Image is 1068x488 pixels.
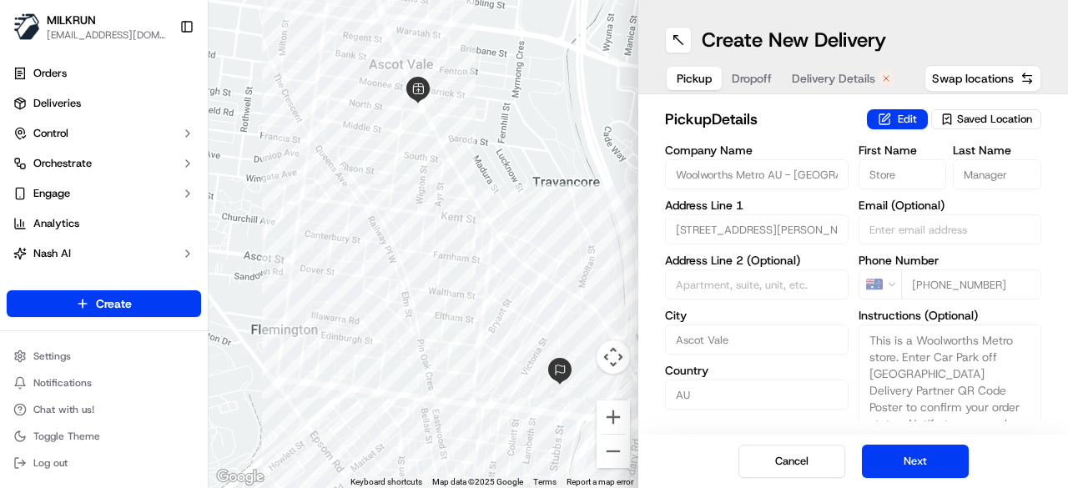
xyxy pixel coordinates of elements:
button: Chat with us! [7,398,201,421]
button: Orchestrate [7,150,201,177]
input: Enter last name [953,159,1041,189]
input: Enter email address [859,214,1042,244]
span: Settings [33,350,71,363]
button: Create [7,290,201,317]
input: Enter country [665,380,849,410]
h1: Create New Delivery [702,27,886,53]
button: Zoom out [597,435,630,468]
label: Address Line 2 (Optional) [665,254,849,266]
span: Create [96,295,132,312]
a: Product Catalog [7,270,201,297]
button: Zoom in [597,400,630,434]
button: Saved Location [931,108,1041,131]
label: Phone Number [859,254,1042,266]
span: Nash AI [33,246,71,261]
span: Map data ©2025 Google [432,477,523,486]
input: Enter phone number [901,269,1042,299]
label: Country [665,365,849,376]
button: Settings [7,345,201,368]
label: State [665,420,753,431]
a: Deliveries [7,90,201,117]
button: Control [7,120,201,147]
label: Address Line 1 [665,199,849,211]
span: Notifications [33,376,92,390]
button: Keyboard shortcuts [350,476,422,488]
input: Enter company name [665,159,849,189]
button: Next [862,445,969,478]
button: Swap locations [924,65,1041,92]
a: Report a map error [567,477,633,486]
button: Log out [7,451,201,475]
button: MILKRUN [47,12,96,28]
span: Delivery Details [792,70,875,87]
img: MILKRUN [13,13,40,40]
span: Deliveries [33,96,81,111]
span: Analytics [33,216,79,231]
a: Orders [7,60,201,87]
label: City [665,309,849,321]
span: Chat with us! [33,403,94,416]
button: Notifications [7,371,201,395]
h2: pickup Details [665,108,857,131]
button: Cancel [738,445,845,478]
button: MILKRUNMILKRUN[EMAIL_ADDRESS][DOMAIN_NAME] [7,7,173,47]
input: Enter address [665,214,849,244]
button: Map camera controls [597,340,630,374]
button: Engage [7,180,201,207]
label: First Name [859,144,947,156]
button: Nash AI [7,240,201,267]
span: Pickup [677,70,712,87]
textarea: This is a Woolworths Metro store. Enter Car Park off [GEOGRAPHIC_DATA] Delivery Partner QR Code P... [859,324,1042,450]
button: [EMAIL_ADDRESS][DOMAIN_NAME] [47,28,166,42]
span: Product Catalog [33,276,113,291]
a: Open this area in Google Maps (opens a new window) [213,466,268,488]
span: Dropoff [732,70,772,87]
label: Email (Optional) [859,199,1042,211]
span: Saved Location [957,112,1032,127]
label: Company Name [665,144,849,156]
input: Enter city [665,324,849,355]
span: Swap locations [932,70,1014,87]
button: Edit [867,109,928,129]
span: Log out [33,456,68,470]
span: Toggle Theme [33,430,100,443]
span: Engage [33,186,70,201]
span: Orders [33,66,67,81]
a: Terms (opens in new tab) [533,477,557,486]
button: Toggle Theme [7,425,201,448]
img: Google [213,466,268,488]
span: Control [33,126,68,141]
label: Last Name [953,144,1041,156]
a: Analytics [7,210,201,237]
span: Orchestrate [33,156,92,171]
input: Apartment, suite, unit, etc. [665,269,849,299]
input: Enter first name [859,159,947,189]
label: Zip Code [760,420,849,431]
label: Instructions (Optional) [859,309,1042,321]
